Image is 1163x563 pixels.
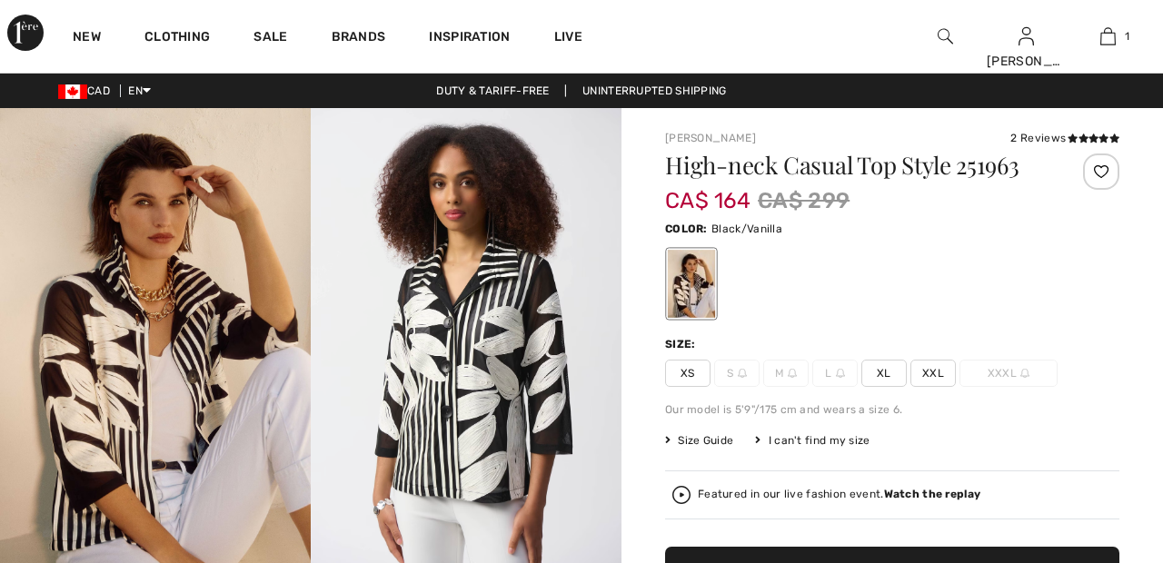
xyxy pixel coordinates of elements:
[665,401,1119,418] div: Our model is 5'9"/175 cm and wears a size 6.
[73,29,101,48] a: New
[7,15,44,51] img: 1ère Avenue
[665,432,733,449] span: Size Guide
[144,29,210,48] a: Clothing
[665,132,756,144] a: [PERSON_NAME]
[253,29,287,48] a: Sale
[1068,25,1148,47] a: 1
[1019,27,1034,44] a: Sign In
[1019,25,1034,47] img: My Info
[758,184,850,217] span: CA$ 299
[665,336,700,352] div: Size:
[698,489,980,500] div: Featured in our live fashion event.
[58,84,117,97] span: CAD
[938,25,953,47] img: search the website
[812,360,858,387] span: L
[554,27,582,46] a: Live
[861,360,907,387] span: XL
[58,84,87,99] img: Canadian Dollar
[665,170,750,213] span: CA$ 164
[668,250,715,318] div: Black/Vanilla
[332,29,386,48] a: Brands
[1125,28,1129,44] span: 1
[665,360,711,387] span: XS
[672,486,691,504] img: Watch the replay
[429,29,510,48] span: Inspiration
[1100,25,1116,47] img: My Bag
[1010,130,1119,146] div: 2 Reviews
[987,52,1067,71] div: [PERSON_NAME]
[714,360,760,387] span: S
[788,369,797,378] img: ring-m.svg
[836,369,845,378] img: ring-m.svg
[910,360,956,387] span: XXL
[738,369,747,378] img: ring-m.svg
[1020,369,1029,378] img: ring-m.svg
[711,222,782,235] span: Black/Vanilla
[755,432,870,449] div: I can't find my size
[665,222,708,235] span: Color:
[959,360,1058,387] span: XXXL
[128,84,151,97] span: EN
[884,488,981,500] strong: Watch the replay
[763,360,809,387] span: M
[665,153,1044,177] h1: High-neck Casual Top Style 251963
